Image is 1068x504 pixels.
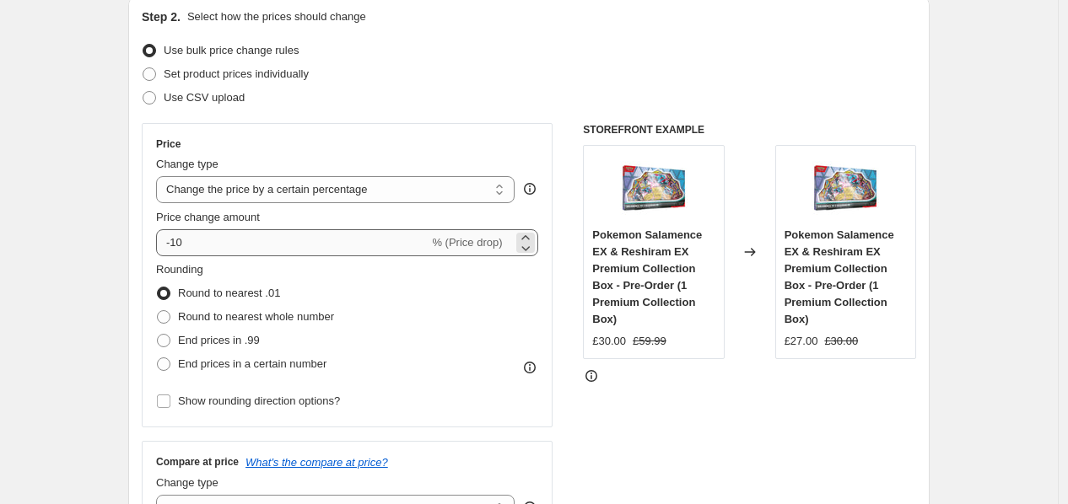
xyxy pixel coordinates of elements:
[142,8,181,25] h2: Step 2.
[785,333,818,350] div: £27.00
[245,456,388,469] button: What's the compare at price?
[592,228,702,325] span: Pokemon Salamence EX & Reshiram EX Premium Collection Box - Pre-Order (1 Premium Collection Box)
[156,158,218,170] span: Change type
[824,333,858,350] strike: £30.00
[178,310,334,323] span: Round to nearest whole number
[156,229,429,256] input: -15
[812,154,879,222] img: salamenceandreshiram_80x.webp
[156,137,181,151] h3: Price
[521,180,538,197] div: help
[156,211,260,223] span: Price change amount
[620,154,688,222] img: salamenceandreshiram_80x.webp
[178,394,340,407] span: Show rounding direction options?
[432,236,502,249] span: % (Price drop)
[178,334,260,346] span: End prices in .99
[785,228,894,325] span: Pokemon Salamence EX & Reshiram EX Premium Collection Box - Pre-Order (1 Premium Collection Box)
[583,123,916,137] h6: STOREFRONT EXAMPLE
[156,476,218,489] span: Change type
[164,67,309,80] span: Set product prices individually
[156,263,203,276] span: Rounding
[633,333,666,350] strike: £59.99
[164,91,245,104] span: Use CSV upload
[592,333,626,350] div: £30.00
[156,455,239,469] h3: Compare at price
[164,44,299,56] span: Use bulk price change rules
[187,8,366,25] p: Select how the prices should change
[178,287,280,299] span: Round to nearest .01
[178,357,326,370] span: End prices in a certain number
